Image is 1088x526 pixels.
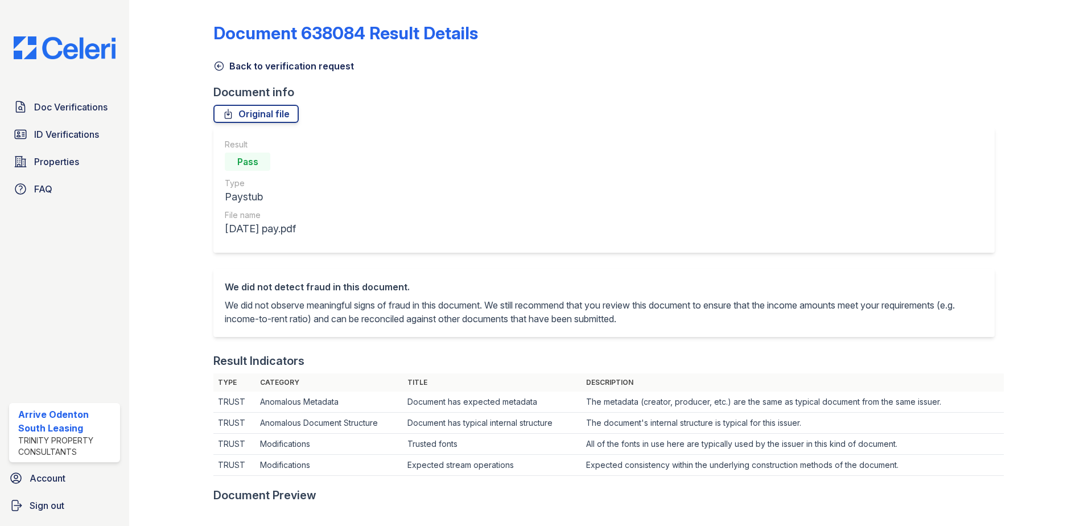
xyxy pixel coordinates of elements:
[213,373,255,392] th: Type
[5,467,125,490] a: Account
[213,392,255,413] td: TRUST
[213,59,354,73] a: Back to verification request
[213,455,255,476] td: TRUST
[9,178,120,200] a: FAQ
[225,280,983,294] div: We did not detect fraud in this document.
[213,434,255,455] td: TRUST
[225,153,270,171] div: Pass
[255,392,403,413] td: Anomalous Metadata
[225,209,296,221] div: File name
[9,150,120,173] a: Properties
[403,392,582,413] td: Document has expected metadata
[403,373,582,392] th: Title
[403,455,582,476] td: Expected stream operations
[34,100,108,114] span: Doc Verifications
[30,499,64,512] span: Sign out
[403,434,582,455] td: Trusted fonts
[34,155,79,169] span: Properties
[213,413,255,434] td: TRUST
[225,178,296,189] div: Type
[225,298,983,326] p: We did not observe meaningful signs of fraud in this document. We still recommend that you review...
[213,84,1004,100] div: Document info
[403,413,582,434] td: Document has typical internal structure
[582,434,1004,455] td: All of the fonts in use here are typically used by the issuer in this kind of document.
[582,392,1004,413] td: The metadata (creator, producer, etc.) are the same as typical document from the same issuer.
[9,96,120,118] a: Doc Verifications
[225,139,296,150] div: Result
[9,123,120,146] a: ID Verifications
[5,36,125,59] img: CE_Logo_Blue-a8612792a0a2168367f1c8372b55b34899dd931a85d93a1a3d3e32e68fde9ad4.png
[225,221,296,237] div: [DATE] pay.pdf
[255,455,403,476] td: Modifications
[18,435,116,458] div: Trinity Property Consultants
[34,128,99,141] span: ID Verifications
[582,413,1004,434] td: The document's internal structure is typical for this issuer.
[213,353,304,369] div: Result Indicators
[213,105,299,123] a: Original file
[30,471,65,485] span: Account
[255,413,403,434] td: Anomalous Document Structure
[582,373,1004,392] th: Description
[213,23,478,43] a: Document 638084 Result Details
[255,434,403,455] td: Modifications
[34,182,52,196] span: FAQ
[582,455,1004,476] td: Expected consistency within the underlying construction methods of the document.
[18,408,116,435] div: Arrive Odenton South Leasing
[213,487,316,503] div: Document Preview
[255,373,403,392] th: Category
[5,494,125,517] a: Sign out
[225,189,296,205] div: Paystub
